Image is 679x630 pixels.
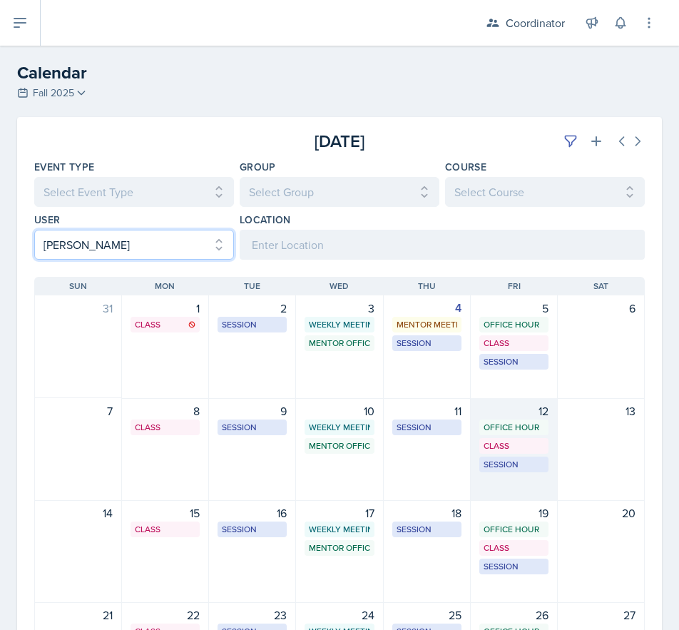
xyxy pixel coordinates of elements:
span: Sat [593,280,608,293]
div: Office Hour [484,421,544,434]
div: Mentor Office Hour [309,440,369,452]
div: 9 [218,402,287,420]
div: 23 [218,606,287,624]
span: Sun [69,280,87,293]
div: 13 [566,402,635,420]
label: Location [240,213,291,227]
div: Office Hour [484,318,544,331]
div: [DATE] [238,128,441,154]
div: Mentor Office Hour [309,542,369,554]
div: 3 [305,300,374,317]
div: Session [222,318,282,331]
label: User [34,213,60,227]
span: Tue [244,280,260,293]
div: 12 [479,402,548,420]
div: Session [222,523,282,536]
div: 27 [566,606,635,624]
div: Session [397,421,457,434]
div: Mentor Meeting [397,318,457,331]
div: Class [135,421,195,434]
div: Class [484,542,544,554]
input: Enter Location [240,230,645,260]
div: Session [484,560,544,573]
div: 5 [479,300,548,317]
h2: Calendar [17,60,662,86]
div: 17 [305,504,374,522]
div: 16 [218,504,287,522]
div: 20 [566,504,635,522]
div: Mentor Office Hour [309,337,369,350]
label: Group [240,160,276,174]
div: 14 [44,504,113,522]
div: 1 [131,300,200,317]
div: 10 [305,402,374,420]
div: Class [484,440,544,452]
div: 4 [392,300,461,317]
div: 11 [392,402,461,420]
div: Session [222,421,282,434]
span: Fri [508,280,521,293]
div: Weekly Meeting [309,318,369,331]
div: 19 [479,504,548,522]
div: Weekly Meeting [309,523,369,536]
div: Session [397,523,457,536]
div: Class [484,337,544,350]
div: Session [484,458,544,471]
div: 8 [131,402,200,420]
div: Office Hour [484,523,544,536]
span: Wed [330,280,349,293]
label: Event Type [34,160,95,174]
div: 18 [392,504,461,522]
label: Course [445,160,486,174]
span: Fall 2025 [33,86,74,101]
div: 6 [566,300,635,317]
div: Weekly Meeting [309,421,369,434]
div: 22 [131,606,200,624]
div: Session [397,337,457,350]
span: Thu [418,280,436,293]
div: 21 [44,606,113,624]
span: Mon [155,280,175,293]
div: 2 [218,300,287,317]
div: 24 [305,606,374,624]
div: Class [135,523,195,536]
div: Coordinator [506,14,565,31]
div: 15 [131,504,200,522]
div: 26 [479,606,548,624]
div: 25 [392,606,461,624]
div: Session [484,355,544,368]
div: 31 [44,300,113,317]
div: 7 [44,402,113,420]
div: Class [135,318,195,331]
